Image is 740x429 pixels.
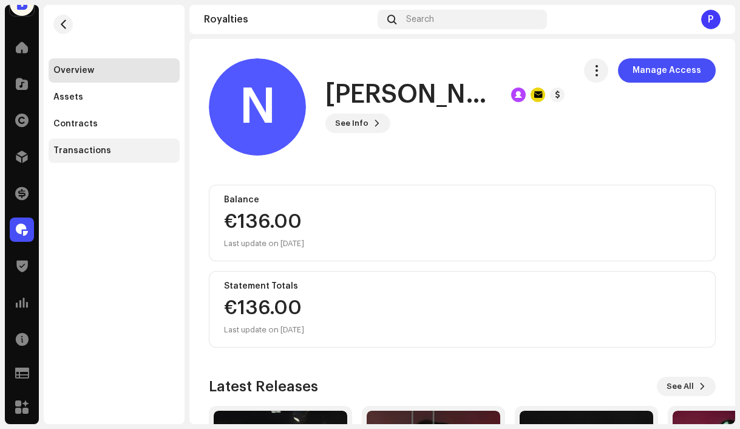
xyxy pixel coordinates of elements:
[325,81,501,109] h1: [PERSON_NAME]
[209,377,318,396] h3: Latest Releases
[49,58,180,83] re-m-nav-item: Overview
[53,92,83,102] div: Assets
[49,112,180,136] re-m-nav-item: Contracts
[406,15,434,24] span: Search
[325,114,390,133] button: See Info
[49,85,180,109] re-m-nav-item: Assets
[618,58,716,83] button: Manage Access
[224,281,701,291] div: Statement Totals
[53,119,98,129] div: Contracts
[633,58,701,83] span: Manage Access
[224,236,304,251] div: Last update on [DATE]
[335,111,368,136] span: See Info
[209,58,306,156] div: N
[209,185,716,261] re-o-card-value: Balance
[224,195,701,205] div: Balance
[53,66,94,75] div: Overview
[701,10,721,29] div: P
[667,374,694,399] span: See All
[224,323,304,337] div: Last update on [DATE]
[53,146,111,156] div: Transactions
[49,139,180,163] re-m-nav-item: Transactions
[209,271,716,348] re-o-card-value: Statement Totals
[657,377,716,396] button: See All
[204,15,373,24] div: Royalties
